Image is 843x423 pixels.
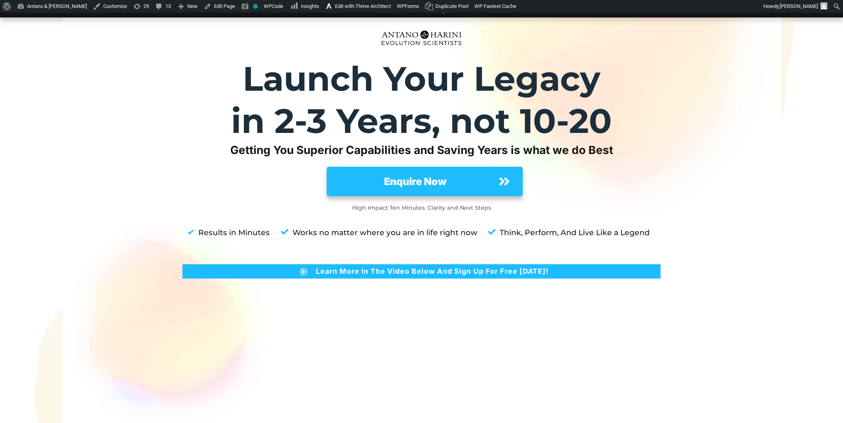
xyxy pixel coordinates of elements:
strong: in 2-3 Years, not 10-20 [231,100,612,141]
strong: Results in Minutes [198,228,270,237]
span: [PERSON_NAME] [780,3,818,9]
strong: Getting You Superior Capabilities and Saving Years is what we do Best [230,143,613,157]
a: Enquire Now [327,167,523,196]
strong: Enquire Now [384,175,447,187]
img: Evolution-Scientist (2) [378,26,465,50]
strong: High Impact Ten Minutes. Clarity and Next Steps [352,204,491,211]
strong: Think, Perform, And Live Like a Legend [500,228,650,237]
strong: Works no matter where you are in life right now [292,228,477,237]
strong: Learn More In The Video Below And Sign Up For Free [DATE]! [316,267,549,275]
strong: Launch Your Legacy [243,58,600,99]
